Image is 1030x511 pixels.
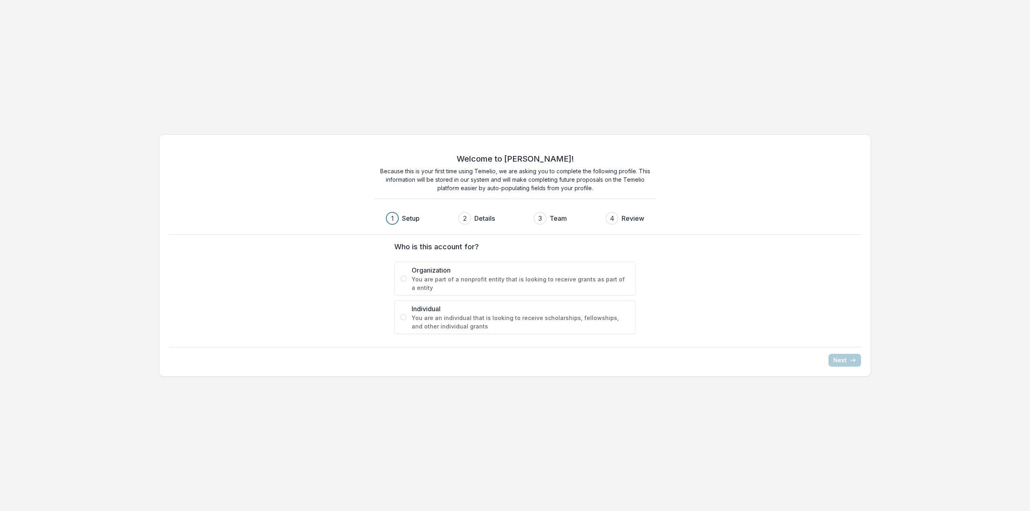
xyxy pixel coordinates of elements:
h3: Team [550,213,567,223]
h3: Setup [402,213,420,223]
div: 3 [538,213,542,223]
label: Who is this account for? [394,241,631,252]
div: Progress [386,212,644,225]
h2: Welcome to [PERSON_NAME]! [457,154,574,164]
h3: Review [622,213,644,223]
span: You are an individual that is looking to receive scholarships, fellowships, and other individual ... [412,314,630,330]
span: Organization [412,265,630,275]
div: 1 [391,213,394,223]
span: You are part of a nonprofit entity that is looking to receive grants as part of a entity [412,275,630,292]
button: Next [828,354,861,367]
div: 2 [463,213,467,223]
p: Because this is your first time using Temelio, we are asking you to complete the following profil... [374,167,656,192]
div: 4 [610,213,614,223]
h3: Details [474,213,495,223]
span: Individual [412,304,630,314]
